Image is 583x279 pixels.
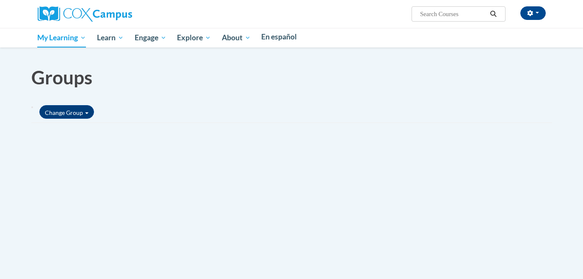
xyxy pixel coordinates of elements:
a: En español [256,28,303,46]
a: Engage [129,28,172,47]
span: About [222,33,251,43]
a: Cox Campus [38,10,132,17]
span: Explore [177,33,211,43]
a: About [216,28,256,47]
button: Account Settings [520,6,546,20]
img: Cox Campus [38,6,132,22]
i:  [489,11,497,17]
div: Main menu [25,28,558,47]
button: Search [487,9,500,19]
input: Search Courses [419,9,487,19]
span: Learn [97,33,124,43]
span: Groups [31,66,92,88]
span: En español [261,32,297,41]
span: My Learning [37,33,86,43]
a: My Learning [32,28,92,47]
a: Explore [171,28,216,47]
a: Change Group [39,105,94,119]
a: Learn [91,28,129,47]
span: Engage [135,33,166,43]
